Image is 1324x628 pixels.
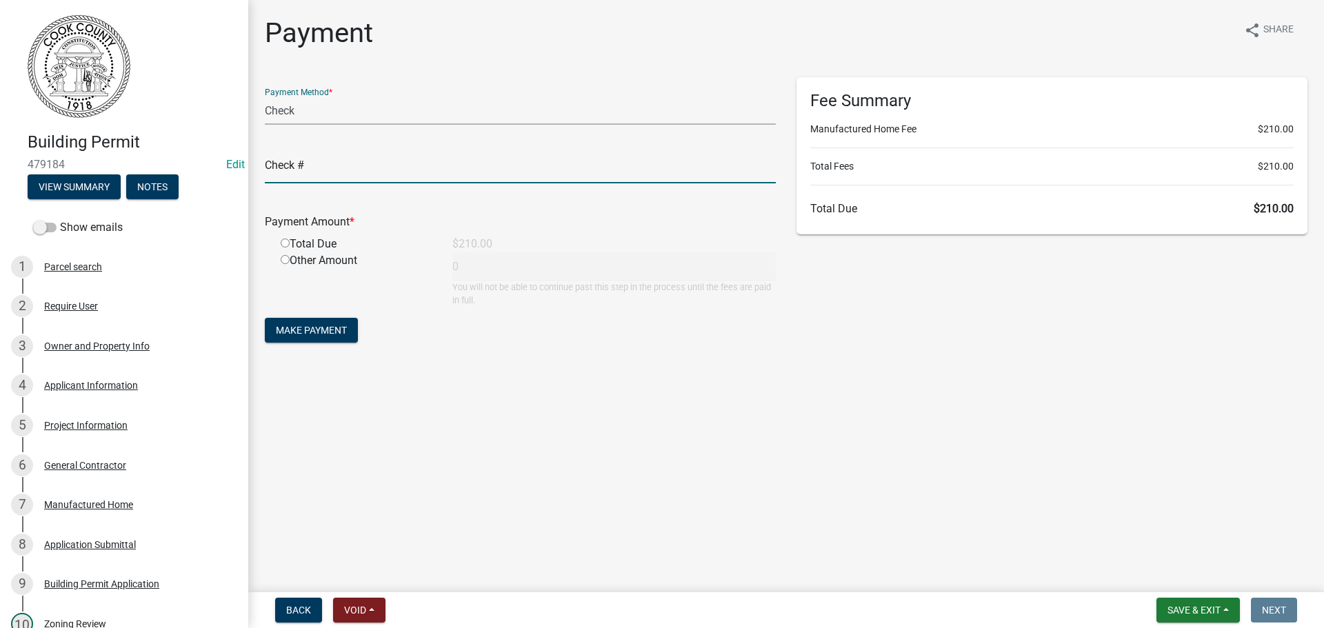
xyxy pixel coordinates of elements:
[265,17,373,50] h1: Payment
[1156,598,1240,622] button: Save & Exit
[126,174,179,199] button: Notes
[810,122,1294,136] li: Manufactured Home Fee
[226,158,245,171] wm-modal-confirm: Edit Application Number
[44,341,150,351] div: Owner and Property Info
[1258,159,1294,174] span: $210.00
[270,236,442,252] div: Total Due
[265,318,358,343] button: Make Payment
[254,214,786,230] div: Payment Amount
[333,598,385,622] button: Void
[44,262,102,272] div: Parcel search
[44,579,159,589] div: Building Permit Application
[275,598,322,622] button: Back
[11,454,33,476] div: 6
[1233,17,1305,43] button: shareShare
[33,219,123,236] label: Show emails
[28,158,221,171] span: 479184
[286,605,311,616] span: Back
[11,374,33,396] div: 4
[11,494,33,516] div: 7
[44,421,128,430] div: Project Information
[270,252,442,307] div: Other Amount
[1244,22,1261,39] i: share
[44,460,126,470] div: General Contractor
[810,159,1294,174] li: Total Fees
[44,381,138,390] div: Applicant Information
[126,182,179,193] wm-modal-confirm: Notes
[810,202,1294,215] h6: Total Due
[11,295,33,317] div: 2
[28,14,130,118] img: Cook County, Georgia
[1263,22,1294,39] span: Share
[44,540,136,549] div: Application Submittal
[44,500,133,509] div: Manufactured Home
[276,325,347,336] span: Make Payment
[1262,605,1286,616] span: Next
[1254,202,1294,215] span: $210.00
[1167,605,1221,616] span: Save & Exit
[11,414,33,436] div: 5
[28,132,237,152] h4: Building Permit
[11,335,33,357] div: 3
[44,301,98,311] div: Require User
[810,91,1294,111] h6: Fee Summary
[11,256,33,278] div: 1
[28,174,121,199] button: View Summary
[1251,598,1297,622] button: Next
[11,534,33,556] div: 8
[226,158,245,171] a: Edit
[28,182,121,193] wm-modal-confirm: Summary
[344,605,366,616] span: Void
[1258,122,1294,136] span: $210.00
[11,573,33,595] div: 9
